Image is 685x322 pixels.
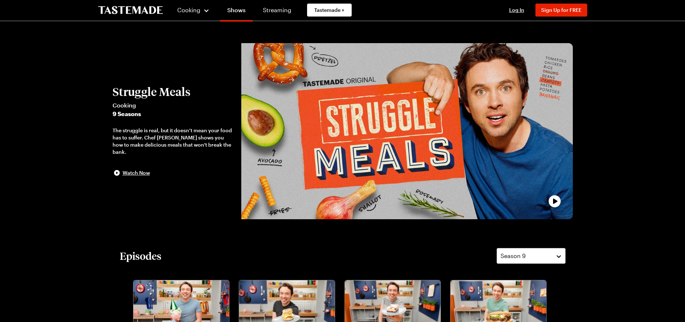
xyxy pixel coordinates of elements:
[220,1,253,22] a: Shows
[113,127,234,156] div: The struggle is real, but it doesn’t mean your food has to suffer. Chef [PERSON_NAME] shows you h...
[307,4,352,17] a: Tastemade +
[113,110,234,118] span: 9 Seasons
[509,7,524,13] span: Log In
[314,6,344,14] span: Tastemade +
[98,6,163,14] a: To Tastemade Home Page
[120,249,161,262] h2: Episodes
[113,101,234,110] span: Cooking
[113,85,234,98] h2: Struggle Meals
[123,169,150,176] span: Watch Now
[535,4,587,17] button: Sign Up for FREE
[177,6,200,13] span: Cooking
[501,252,526,260] span: Season 9
[177,1,210,19] button: Cooking
[113,85,234,177] button: Struggle MealsCooking9 SeasonsThe struggle is real, but it doesn’t mean your food has to suffer. ...
[241,43,573,219] img: Struggle Meals
[241,43,573,219] button: play trailer
[502,6,531,14] button: Log In
[497,248,566,264] button: Season 9
[541,7,581,13] span: Sign Up for FREE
